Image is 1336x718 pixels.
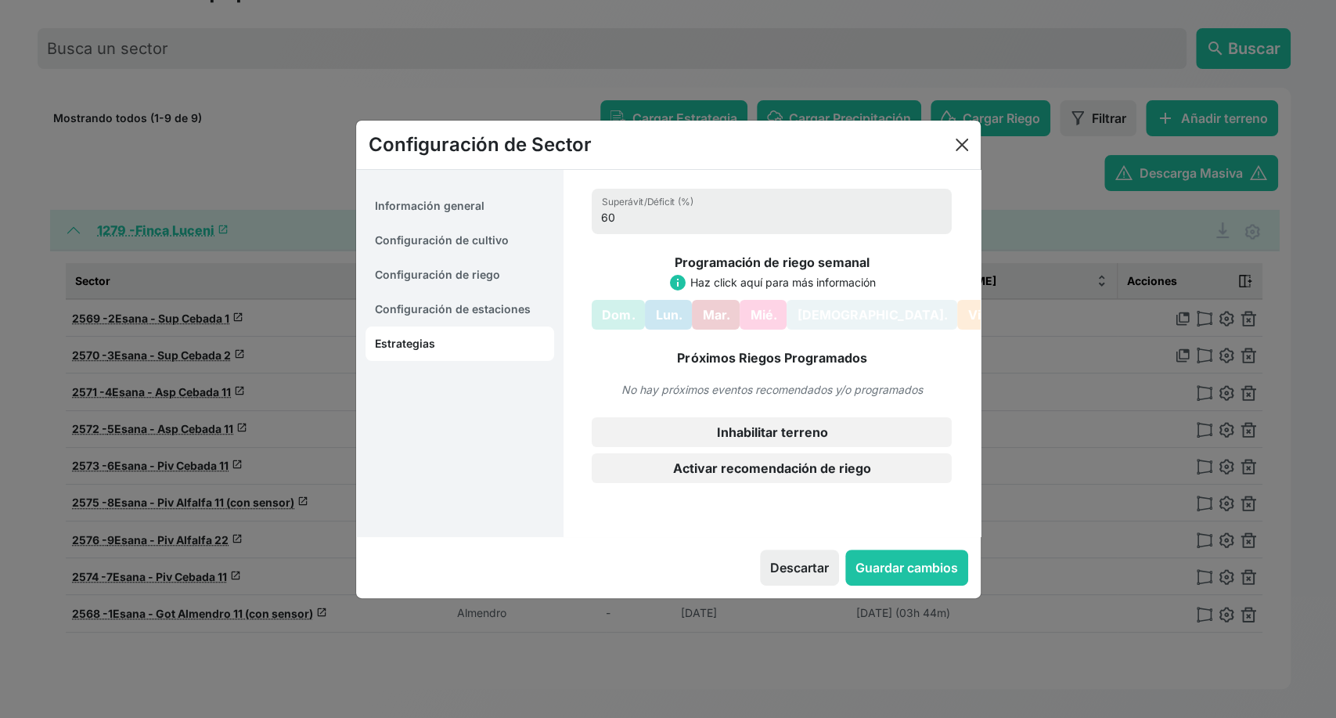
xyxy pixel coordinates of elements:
[592,189,952,234] input: Superávit/Déficit
[740,300,787,330] button: Mié.
[675,254,870,270] b: Programación de riego semanal
[366,327,555,361] a: Estrategias
[949,132,974,157] button: Close
[692,300,740,330] button: Mar.
[845,550,968,586] button: Guardar cambios
[366,258,555,292] a: Configuración de riego
[645,300,692,330] button: Lun.
[667,272,877,294] a: Haz click aquí para más información
[668,273,687,292] span: info
[677,350,866,366] b: Próximos Riegos Programados
[592,453,952,483] button: Activar recomendación de riego
[760,550,839,586] button: Descartar
[592,300,645,330] button: Dom.
[592,417,952,447] button: Inhabilitar terreno
[369,133,592,157] h5: Configuración de Sector
[957,300,1002,330] button: Vie.
[787,300,957,330] button: [DEMOGRAPHIC_DATA].
[366,223,555,258] a: Configuración de cultivo
[366,189,555,223] a: Información general
[621,383,923,396] small: No hay próximos eventos recomendados y/o programados
[366,292,555,327] a: Configuración de estaciones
